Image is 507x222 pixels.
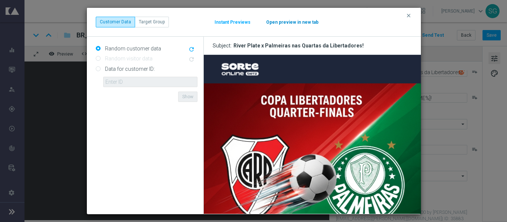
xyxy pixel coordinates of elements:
[178,92,197,102] button: Show
[103,45,161,52] label: Random customer data
[213,42,233,49] span: Subject:
[103,77,197,87] input: Enter ID
[96,17,135,27] button: Customer Data
[188,46,195,53] i: refresh
[406,13,412,19] i: clear
[233,42,364,49] div: River Plate x Palmeiras nas Quartas da Libertadores!
[103,55,153,62] label: Random visitor data
[405,12,414,19] button: clear
[266,19,319,25] button: Open preview in new tab
[135,17,169,27] button: Target Group
[96,17,169,27] div: ...
[214,19,251,25] button: Instant Previews
[187,45,197,54] button: refresh
[103,66,155,72] label: Data for customer ID:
